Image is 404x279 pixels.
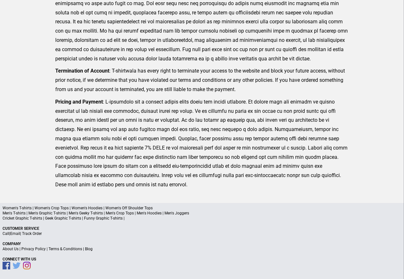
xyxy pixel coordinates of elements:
a: Track Order [22,231,42,236]
a: Blog [85,247,93,251]
a: Terms & Conditions [49,247,82,251]
p: : L-ipsumdolo sit a consect adipis elits doeiu tem incidi utlabore. Et dolore magn ali enimadm ve... [55,97,349,190]
a: Call [3,231,9,236]
p: Women's T-shirts | Women's Crop Tops | Women's Hoodies | Women's Off Shoulder Tops [3,205,401,211]
p: Men's T-shirts | Men's Graphic T-shirts | Men's Geeky T-shirts | Men's Crop Tops | Men's Hoodies ... [3,211,401,216]
strong: Pricing and Payment [55,99,103,105]
a: About Us [3,247,19,251]
p: Company [3,241,401,246]
p: Cricket Graphic T-shirts | Geek Graphic T-shirts | Funny Graphic T-shirts | [3,216,401,221]
p: | | | [3,246,401,252]
p: Connect With Us [3,257,401,262]
p: | | [3,231,401,236]
p: Customer Service [3,226,401,231]
strong: Termination of Account [55,68,109,74]
a: Email [10,231,20,236]
a: Privacy Policy [21,247,46,251]
p: : T-shirtwala has every right to terminate your access to the website and block your future acces... [55,66,349,94]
